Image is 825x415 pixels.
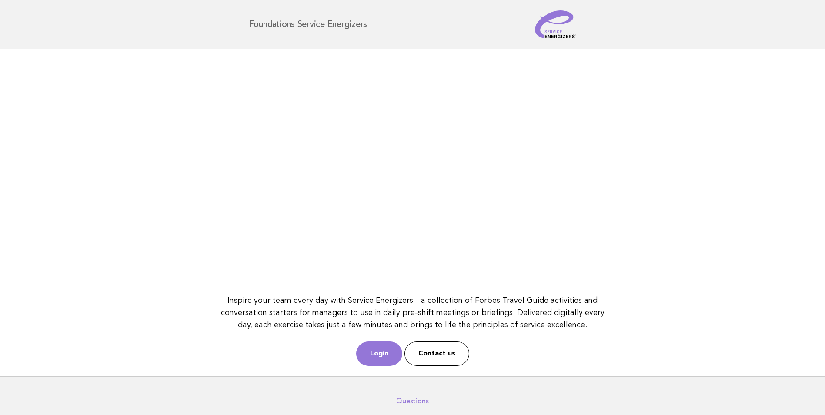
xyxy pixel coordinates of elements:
a: Login [356,341,402,366]
p: Inspire your team every day with Service Energizers—a collection of Forbes Travel Guide activitie... [217,295,608,331]
h1: Foundations Service Energizers [249,20,367,29]
iframe: YouTube video player [217,60,608,280]
img: Service Energizers [535,10,577,38]
a: Contact us [404,341,469,366]
a: Questions [396,397,429,405]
